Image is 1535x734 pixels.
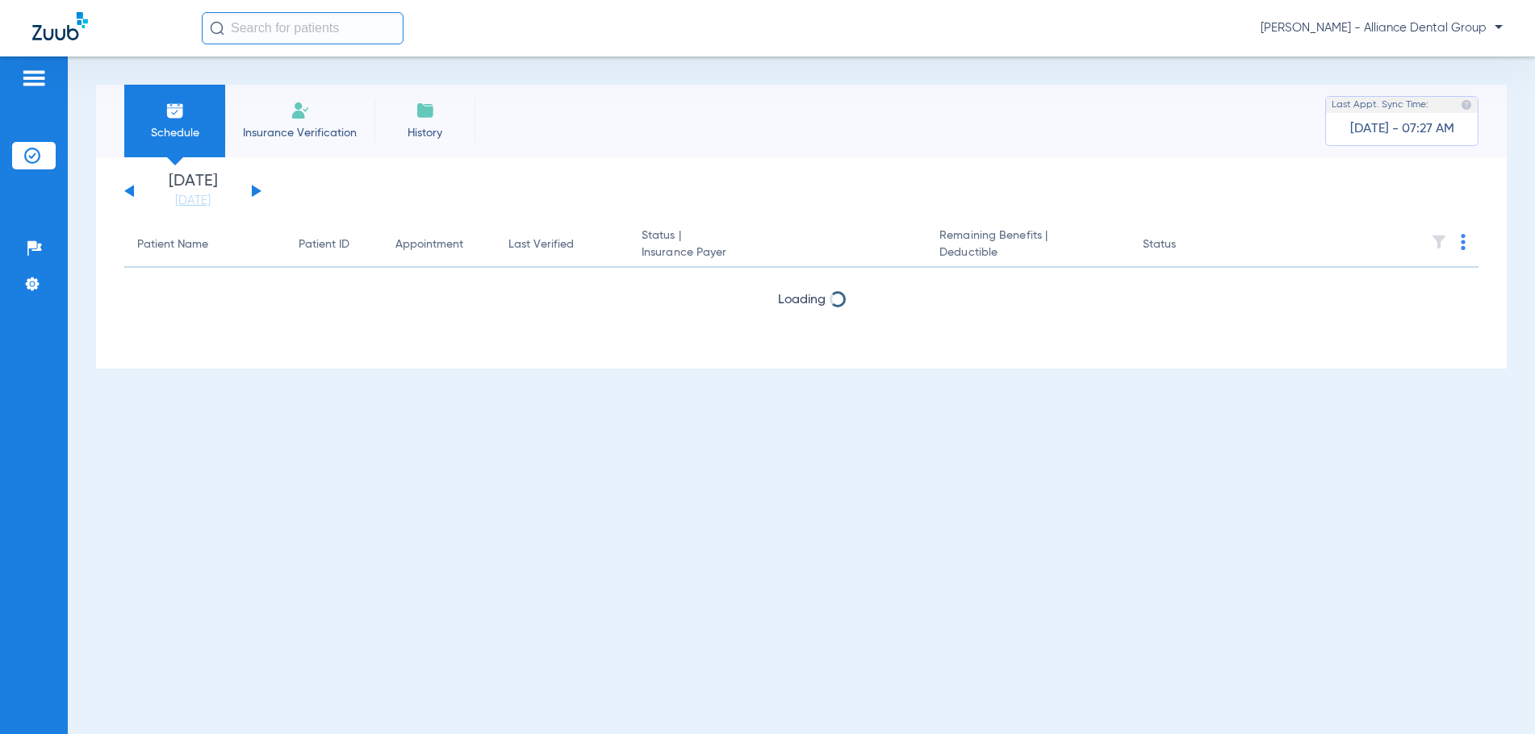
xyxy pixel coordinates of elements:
[144,193,241,209] a: [DATE]
[1461,99,1472,111] img: last sync help info
[778,294,826,307] span: Loading
[137,236,208,253] div: Patient Name
[1130,223,1239,268] th: Status
[508,236,616,253] div: Last Verified
[629,223,926,268] th: Status |
[1332,97,1428,113] span: Last Appt. Sync Time:
[1350,121,1454,137] span: [DATE] - 07:27 AM
[1461,234,1466,250] img: group-dot-blue.svg
[165,101,185,120] img: Schedule
[395,236,483,253] div: Appointment
[210,21,224,35] img: Search Icon
[291,101,310,120] img: Manual Insurance Verification
[1261,20,1503,36] span: [PERSON_NAME] - Alliance Dental Group
[416,101,435,120] img: History
[395,236,463,253] div: Appointment
[299,236,370,253] div: Patient ID
[387,125,463,141] span: History
[939,244,1117,261] span: Deductible
[32,12,88,40] img: Zuub Logo
[136,125,213,141] span: Schedule
[202,12,404,44] input: Search for patients
[144,173,241,209] li: [DATE]
[299,236,349,253] div: Patient ID
[237,125,362,141] span: Insurance Verification
[137,236,273,253] div: Patient Name
[508,236,574,253] div: Last Verified
[21,69,47,88] img: hamburger-icon
[1431,234,1447,250] img: filter.svg
[642,244,914,261] span: Insurance Payer
[926,223,1130,268] th: Remaining Benefits |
